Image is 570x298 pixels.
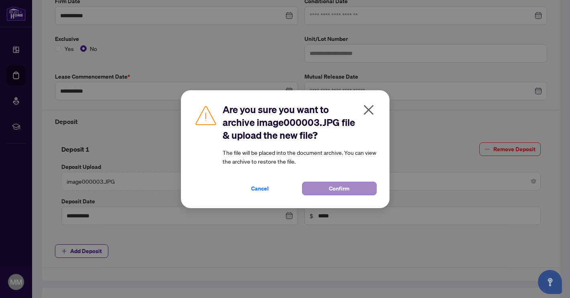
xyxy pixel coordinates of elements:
[329,182,349,195] span: Confirm
[223,182,297,195] button: Cancel
[223,103,377,195] div: The file will be placed into the document archive. You can view the archive to restore the file.
[194,103,218,127] img: Caution Icon
[538,270,562,294] button: Open asap
[251,182,269,195] span: Cancel
[223,103,377,142] h2: Are you sure you want to archive image000003.JPG file & upload the new file?
[362,103,375,116] span: close
[302,182,377,195] button: Confirm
